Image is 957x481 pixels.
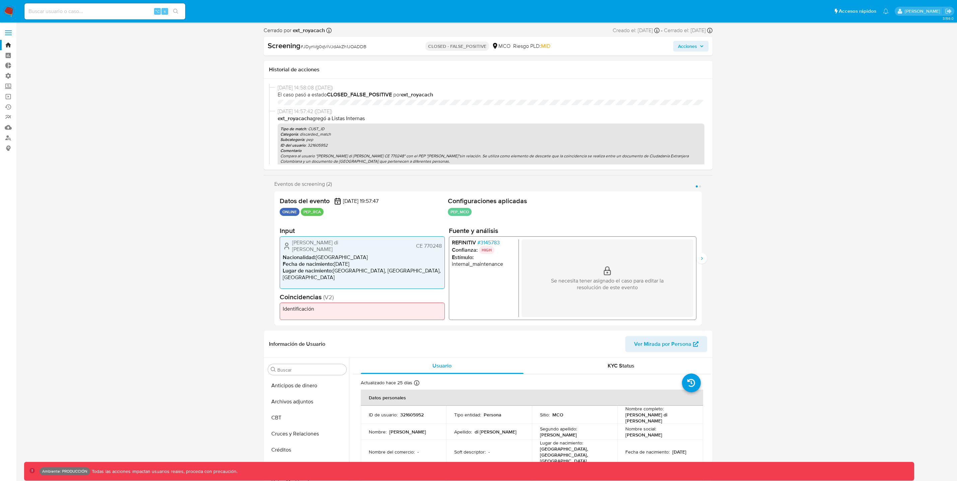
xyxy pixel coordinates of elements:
b: Categoría [280,131,298,137]
p: ID de usuario : [369,412,398,418]
span: [DATE] 14:57:42 ([DATE]) [278,108,704,115]
b: Subcategoría [280,137,304,143]
span: El caso pasó a estado por [278,91,704,98]
p: Sitio : [540,412,550,418]
input: Buscar [277,367,344,373]
span: Ver Mirada por Persona [634,336,691,352]
button: search-icon [169,7,183,16]
button: Ver Mirada por Persona [625,336,707,352]
th: Datos personales [361,390,703,406]
p: di [PERSON_NAME] [475,429,517,435]
p: Nombre completo : [625,406,664,412]
p: - [417,449,419,455]
p: - [488,449,490,455]
h1: Información de Usuario [269,341,325,347]
p: Actualizado hace 25 días [361,380,412,386]
p: Lugar de nacimiento : [540,440,583,446]
button: Acciones [673,41,708,52]
a: Notificaciones [883,8,889,14]
button: Cruces y Relaciones [265,426,349,442]
p: Segundo apellido : [540,426,577,432]
span: Acciones [678,41,697,52]
p: Ambiente: PRODUCCIÓN [42,470,87,473]
p: Nombre del comercio : [369,449,415,455]
button: Cuentas Bancarias [265,458,349,474]
p: [DATE] [672,449,686,455]
p: Fecha de nacimiento : [625,449,670,455]
p: Compara al usuario "[PERSON_NAME] di [PERSON_NAME] CE 770248" con el PEP "[PERSON_NAME]"sin relac... [280,153,702,164]
p: [PERSON_NAME] [389,429,426,435]
span: Riesgo PLD: [513,43,550,50]
p: Nombre : [369,429,387,435]
span: Cerrado por [264,27,325,34]
a: Salir [945,8,952,15]
button: Créditos [265,442,349,458]
div: Cerrado el: [DATE] [664,27,712,34]
span: [DATE] 14:58:08 ([DATE]) [278,84,704,91]
p: Persona [484,412,501,418]
div: Creado el: [DATE] [613,27,660,34]
span: s [164,8,166,14]
span: KYC Status [608,362,634,370]
span: Usuario [432,362,452,370]
button: Buscar [271,367,276,372]
p: [PERSON_NAME] di [PERSON_NAME] [625,412,692,424]
p: [PERSON_NAME] [625,432,662,438]
p: 321605952 [400,412,424,418]
h1: Historial de acciones [269,66,707,73]
p: [PERSON_NAME] [540,432,577,438]
b: ext_royacach [278,114,310,122]
span: MID [541,42,550,50]
b: Screening [268,40,300,51]
p: Todas las acciones impactan usuarios reales, proceda con precaución. [90,468,237,475]
p: agregó a Listas Internas [278,115,704,122]
p: Apellido : [454,429,472,435]
span: - [661,27,663,34]
div: MCO [492,43,510,50]
p: leidy.martinez@mercadolibre.com.co [905,8,943,14]
button: CBT [265,410,349,426]
p: : CUST_ID [280,126,702,132]
b: Comentario [280,148,301,154]
p: : 321605952 [280,143,702,148]
input: Buscar usuario o caso... [24,7,185,16]
span: ⌥ [155,8,160,14]
p: Nombre social : [625,426,656,432]
b: Tipo de match [280,126,306,132]
button: Anticipos de dinero [265,378,349,394]
p: [GEOGRAPHIC_DATA], [GEOGRAPHIC_DATA], [GEOGRAPHIC_DATA] [540,446,607,464]
p: Tipo entidad : [454,412,481,418]
b: ext_royacach [291,26,325,34]
b: ext_royacach [401,91,433,98]
p: Soft descriptor : [454,449,486,455]
p: : pep [280,137,702,142]
b: ID del usuario [280,142,305,148]
button: Archivos adjuntos [265,394,349,410]
span: Accesos rápidos [839,8,876,15]
p: CLOSED - FALSE_POSITIVE [425,42,489,51]
span: # JDynVg0qViVJdAkZh1JOADDB [300,43,366,50]
p: : discarded_match [280,132,702,137]
b: CLOSED_FALSE_POSITIVE [327,91,392,98]
p: MCO [552,412,563,418]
